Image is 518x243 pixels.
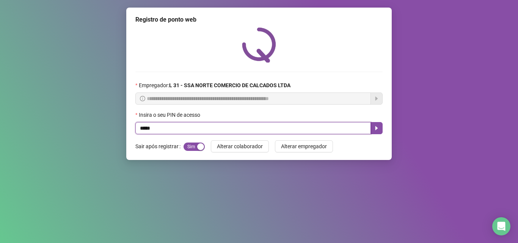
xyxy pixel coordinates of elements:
label: Sair após registrar [135,140,184,152]
strong: L 31 - SSA NORTE COMERCIO DE CALCADOS LTDA [169,82,290,88]
span: caret-right [374,125,380,131]
div: Open Intercom Messenger [492,217,510,235]
span: Alterar colaborador [217,142,263,151]
span: Empregador : [139,81,290,89]
span: info-circle [140,96,145,101]
label: Insira o seu PIN de acesso [135,111,205,119]
button: Alterar colaborador [211,140,269,152]
img: QRPoint [242,27,276,63]
span: Alterar empregador [281,142,327,151]
button: Alterar empregador [275,140,333,152]
div: Registro de ponto web [135,15,383,24]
